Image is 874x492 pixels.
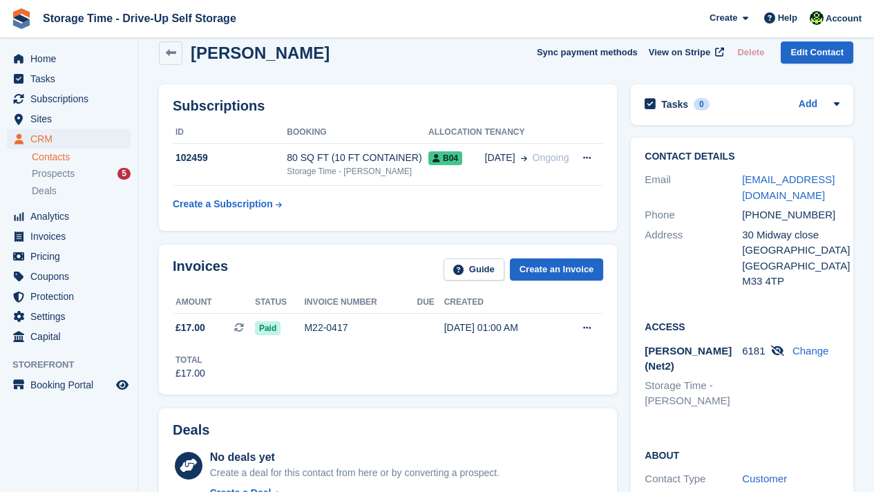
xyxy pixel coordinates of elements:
[417,292,444,314] th: Due
[287,151,428,165] div: 80 SQ FT (10 FT CONTAINER)
[11,8,32,29] img: stora-icon-8386f47178a22dfd0bd8f6a31ec36ba5ce8667c1dd55bd0f319d3a0aa187defe.svg
[742,173,835,201] a: [EMAIL_ADDRESS][DOMAIN_NAME]
[742,227,839,243] div: 30 Midway close
[30,129,113,149] span: CRM
[32,151,131,164] a: Contacts
[7,227,131,246] a: menu
[533,152,569,163] span: Ongoing
[30,49,113,68] span: Home
[30,267,113,286] span: Coupons
[643,41,727,64] a: View on Stripe
[645,151,839,162] h2: Contact Details
[210,466,500,480] div: Create a deal for this contact from here or by converting a prospect.
[781,41,853,64] a: Edit Contact
[30,287,113,306] span: Protection
[173,122,287,144] th: ID
[32,167,75,180] span: Prospects
[173,292,255,314] th: Amount
[304,292,417,314] th: Invoice number
[7,207,131,226] a: menu
[645,319,839,333] h2: Access
[30,375,113,395] span: Booking Portal
[32,184,57,198] span: Deals
[117,168,131,180] div: 5
[7,287,131,306] a: menu
[661,98,688,111] h2: Tasks
[742,345,765,357] span: 6181
[7,89,131,108] a: menu
[30,109,113,129] span: Sites
[537,41,638,64] button: Sync payment methods
[649,46,710,59] span: View on Stripe
[7,327,131,346] a: menu
[287,122,428,144] th: Booking
[173,197,273,211] div: Create a Subscription
[175,354,205,366] div: Total
[173,98,603,114] h2: Subscriptions
[742,258,839,274] div: [GEOGRAPHIC_DATA]
[30,307,113,326] span: Settings
[799,97,817,113] a: Add
[173,422,209,438] h2: Deals
[287,165,428,178] div: Storage Time - [PERSON_NAME]
[645,227,742,290] div: Address
[694,98,710,111] div: 0
[255,321,281,335] span: Paid
[255,292,305,314] th: Status
[114,377,131,393] a: Preview store
[7,109,131,129] a: menu
[485,151,515,165] span: [DATE]
[645,378,742,409] li: Storage Time - [PERSON_NAME]
[792,345,829,357] a: Change
[304,321,417,335] div: M22-0417
[810,11,824,25] img: Laaibah Sarwar
[32,167,131,181] a: Prospects 5
[742,207,839,223] div: [PHONE_NUMBER]
[7,69,131,88] a: menu
[7,307,131,326] a: menu
[7,247,131,266] a: menu
[742,473,787,484] a: Customer
[191,44,330,62] h2: [PERSON_NAME]
[37,7,242,30] a: Storage Time - Drive-Up Self Storage
[645,345,732,372] span: [PERSON_NAME] (Net2)
[30,69,113,88] span: Tasks
[444,321,559,335] div: [DATE] 01:00 AM
[778,11,797,25] span: Help
[173,191,282,217] a: Create a Subscription
[173,151,287,165] div: 102459
[30,89,113,108] span: Subscriptions
[173,258,228,281] h2: Invoices
[7,49,131,68] a: menu
[12,358,137,372] span: Storefront
[428,122,485,144] th: Allocation
[444,292,559,314] th: Created
[30,327,113,346] span: Capital
[710,11,737,25] span: Create
[32,184,131,198] a: Deals
[30,247,113,266] span: Pricing
[428,151,462,165] span: B04
[510,258,604,281] a: Create an Invoice
[7,129,131,149] a: menu
[485,122,573,144] th: Tenancy
[742,274,839,290] div: M33 4TP
[30,227,113,246] span: Invoices
[645,207,742,223] div: Phone
[7,375,131,395] a: menu
[175,366,205,381] div: £17.00
[210,449,500,466] div: No deals yet
[175,321,205,335] span: £17.00
[742,243,839,258] div: [GEOGRAPHIC_DATA]
[645,448,839,462] h2: About
[7,267,131,286] a: menu
[732,41,770,64] button: Delete
[826,12,862,26] span: Account
[30,207,113,226] span: Analytics
[645,172,742,203] div: Email
[444,258,504,281] a: Guide
[645,471,742,487] div: Contact Type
